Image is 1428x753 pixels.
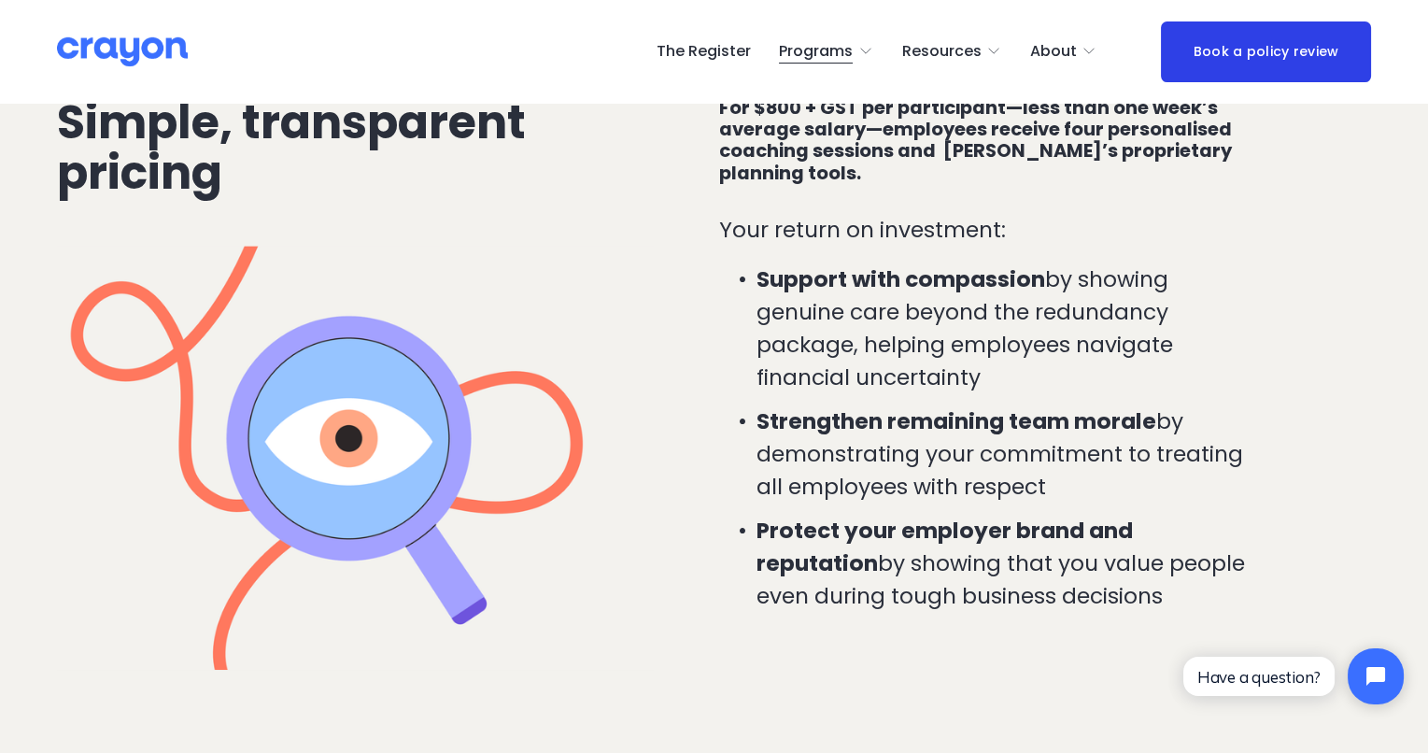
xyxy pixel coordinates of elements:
iframe: Tidio Chat [1167,632,1420,720]
p: by demonstrating your commitment to treating all employees with respect [756,405,1261,504]
p: by showing genuine care beyond the redundancy package, helping employees navigate financial uncer... [756,263,1261,394]
p: Your return on investment: [719,214,1261,247]
a: Book a policy review [1161,21,1371,82]
a: folder dropdown [779,36,873,66]
span: Resources [901,38,981,65]
h2: Simple, transparent pricing [57,97,654,199]
a: folder dropdown [901,36,1001,66]
strong: Support with compassion [756,264,1045,294]
h4: For $800 + GST per participant—less than one week’s average salary—employees receive four persona... [719,97,1261,185]
a: The Register [657,36,751,66]
p: by showing that you value people even during tough business decisions [756,515,1261,613]
strong: Protect your employer brand and reputation [756,516,1138,578]
span: Programs [779,38,853,65]
span: About [1030,38,1077,65]
strong: Strengthen remaining team morale [756,406,1156,436]
img: Crayon [57,36,188,68]
a: folder dropdown [1030,36,1097,66]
